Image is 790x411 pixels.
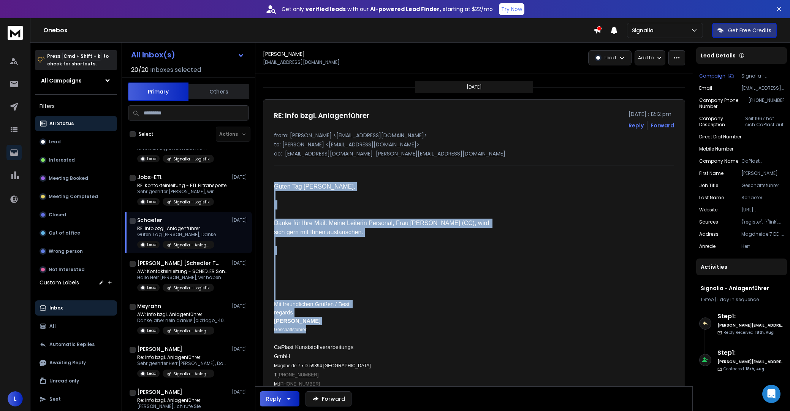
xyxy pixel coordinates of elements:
p: Address [699,231,719,237]
p: Company Phone Number [699,97,748,109]
p: Get Free Credits [728,27,771,34]
h6: Step 1 : [717,348,784,357]
p: Interested [49,157,75,163]
h6: Step 1 : [717,312,784,321]
p: RE: Kontakteinleitung - ETL Eiltransporte [137,182,226,189]
h3: Custom Labels [40,279,79,286]
button: Reply [629,122,644,129]
p: AW: Kontakteinleitung - SCHEDLER Sonnenschutz-Logistik [137,268,228,275]
p: Last Name [699,195,724,201]
h1: Meyrahn [137,302,161,310]
p: Meeting Booked [49,175,88,181]
p: Automatic Replies [49,341,95,348]
p: Guten Tag [PERSON_NAME], Danke [137,232,216,238]
button: Inbox [35,300,117,316]
p: Unread only [49,378,79,384]
button: All Inbox(s) [125,47,250,62]
h1: [PERSON_NAME] [137,388,182,396]
p: [DATE] [467,84,482,90]
button: Meeting Booked [35,171,117,186]
button: Reply [260,391,299,406]
div: | [701,297,782,303]
p: Lead [49,139,61,145]
button: L [8,391,23,406]
strong: AI-powered Lead Finder, [370,5,441,13]
a: [PHONE_NUMBER] [279,381,320,387]
label: Select [139,131,154,137]
button: Wrong person [35,244,117,259]
p: Website [699,207,717,213]
p: Signalia - Anlagenführer [173,328,210,334]
p: Hallo Herr [PERSON_NAME], wir haben [137,275,228,281]
button: Try Now [499,3,524,15]
p: [DATE] : 12:12 pm [629,110,674,118]
button: Sent [35,392,117,407]
p: RE: Info bzgl. Anlagenführer [137,225,216,232]
h1: Onebox [43,26,594,35]
p: to: [PERSON_NAME] <[EMAIL_ADDRESS][DOMAIN_NAME]> [274,141,674,148]
p: Sehr geehrter Herr [PERSON_NAME], Danke [137,360,228,367]
p: Sent [49,396,61,402]
p: [DATE] [232,389,249,395]
p: Not Interested [49,267,85,273]
p: Wrong person [49,248,83,254]
button: Lead [35,134,117,149]
span: 1 day in sequence [717,296,759,303]
p: [URL][DOMAIN_NAME] [741,207,784,213]
p: Company Name [699,158,738,164]
p: Contacted [724,366,764,372]
h6: [PERSON_NAME][EMAIL_ADDRESS][DOMAIN_NAME] [717,322,784,328]
button: Primary [128,83,188,101]
p: [DATE] [232,174,249,180]
button: Unread only [35,373,117,389]
h3: Inboxes selected [150,65,201,75]
button: Campaign [699,73,734,79]
span: Mit freundlichen Grüßen / Best regards [274,301,351,316]
p: [DATE] [232,260,249,266]
p: AW: Info bzgl. Anlagenführer [137,311,228,317]
p: Anrede [699,243,716,249]
p: Direct Dial Number [699,134,741,140]
p: Signalia - Logistik [173,156,209,162]
p: Out of office [49,230,80,236]
p: Signalia - Anlagenführer [741,73,784,79]
p: [DATE] [232,346,249,352]
div: Open Intercom Messenger [762,385,781,403]
p: Re: Info bzgl. Anlagenführer [137,354,228,360]
a: [PHONE_NUMBER] [277,372,318,378]
h1: [PERSON_NAME] [263,50,305,58]
p: Re: Info bzgl. Anlagenführer [137,397,214,403]
button: Get Free Credits [712,23,777,38]
h1: [PERSON_NAME] [137,345,182,353]
p: Schaefer [741,195,784,201]
p: Lead [147,156,157,162]
button: Not Interested [35,262,117,277]
span: CaPlast Kunststoffverarbeitungs GmbH [274,344,355,359]
p: Lead [147,371,157,376]
button: Automatic Replies [35,337,117,352]
button: Others [188,83,249,100]
p: Sources [699,219,718,225]
p: Email [699,85,712,91]
p: [EMAIL_ADDRESS][DOMAIN_NAME] [285,150,373,157]
p: Lead [605,55,616,61]
p: Job Title [699,182,718,189]
p: [DATE] [232,303,249,309]
strong: verified leads [306,5,346,13]
div: Activities [696,259,787,275]
p: Reply Received [724,330,774,335]
h1: [PERSON_NAME] [Schedler Transport-Logistik GmbH] [137,259,221,267]
p: Signalia - Logistik [173,199,209,205]
img: logo [8,26,23,40]
p: [EMAIL_ADDRESS][DOMAIN_NAME] [741,85,784,91]
span: 20 / 20 [131,65,149,75]
div: Forward [651,122,674,129]
b: [PERSON_NAME] [274,318,321,324]
button: All [35,319,117,334]
p: Meeting Completed [49,194,98,200]
span: T: [274,372,277,378]
button: Interested [35,152,117,168]
p: All [49,323,56,329]
button: Out of office [35,225,117,241]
